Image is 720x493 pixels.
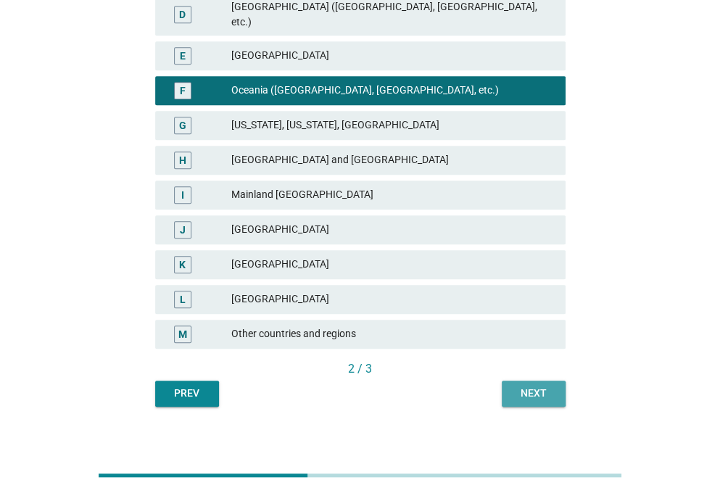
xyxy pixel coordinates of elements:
[178,326,187,341] div: M
[231,256,554,273] div: [GEOGRAPHIC_DATA]
[231,82,554,99] div: Oceania ([GEOGRAPHIC_DATA], [GEOGRAPHIC_DATA], etc.)
[180,48,186,63] div: E
[179,257,186,272] div: K
[180,291,186,307] div: L
[513,386,554,401] div: Next
[231,117,554,134] div: [US_STATE], [US_STATE], [GEOGRAPHIC_DATA]
[231,291,554,308] div: [GEOGRAPHIC_DATA]
[180,222,186,237] div: J
[181,187,184,202] div: I
[179,152,186,167] div: H
[502,381,566,407] button: Next
[231,47,554,65] div: [GEOGRAPHIC_DATA]
[155,360,566,378] div: 2 / 3
[231,221,554,239] div: [GEOGRAPHIC_DATA]
[231,186,554,204] div: Mainland [GEOGRAPHIC_DATA]
[179,117,186,133] div: G
[231,326,554,343] div: Other countries and regions
[231,152,554,169] div: [GEOGRAPHIC_DATA] and [GEOGRAPHIC_DATA]
[155,381,219,407] button: Prev
[180,83,186,98] div: F
[167,386,207,401] div: Prev
[179,7,186,22] div: D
